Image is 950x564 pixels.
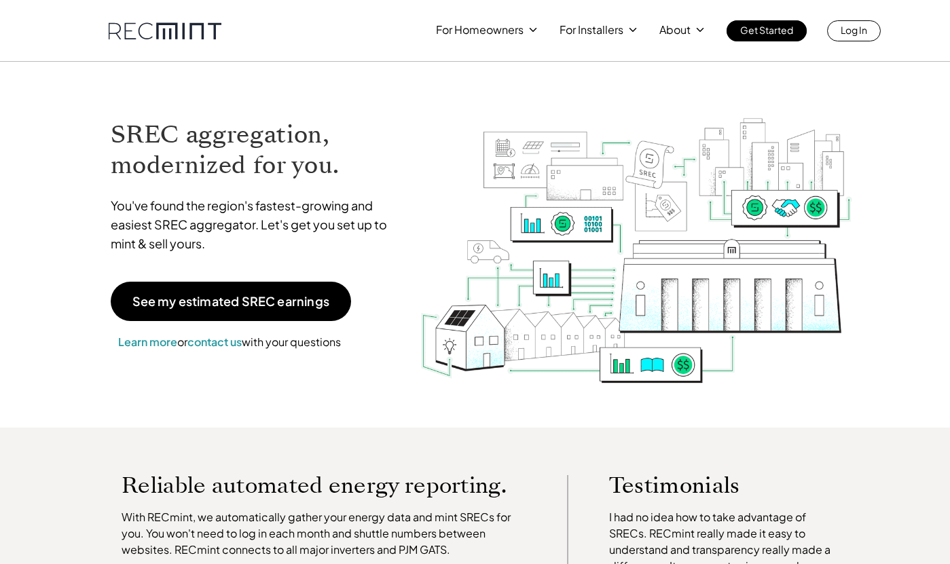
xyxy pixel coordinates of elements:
[841,20,867,39] p: Log In
[420,82,853,387] img: RECmint value cycle
[132,295,329,307] p: See my estimated SREC earnings
[560,20,623,39] p: For Installers
[827,20,881,41] a: Log In
[111,282,351,321] a: See my estimated SREC earnings
[111,196,400,253] p: You've found the region's fastest-growing and easiest SREC aggregator. Let's get you set up to mi...
[609,475,811,495] p: Testimonials
[122,475,526,495] p: Reliable automated energy reporting.
[740,20,793,39] p: Get Started
[659,20,691,39] p: About
[118,335,177,349] a: Learn more
[122,509,526,558] p: With RECmint, we automatically gather your energy data and mint SRECs for you. You won't need to ...
[436,20,524,39] p: For Homeowners
[111,333,348,351] p: or with your questions
[727,20,807,41] a: Get Started
[111,119,400,181] h1: SREC aggregation, modernized for you.
[187,335,242,349] a: contact us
